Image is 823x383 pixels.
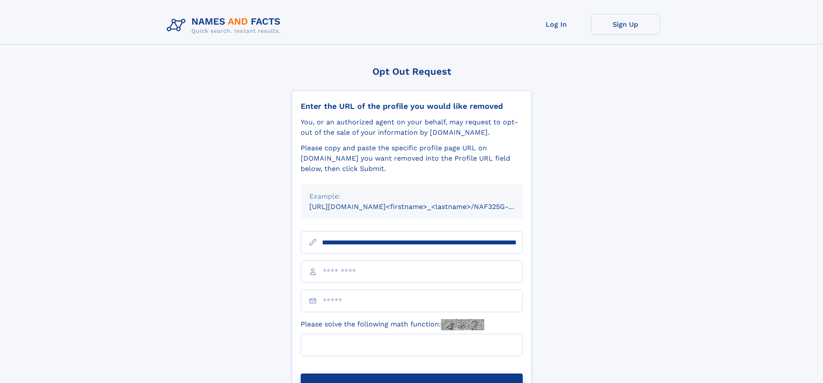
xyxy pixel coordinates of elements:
[301,101,523,111] div: Enter the URL of the profile you would like removed
[301,319,484,330] label: Please solve the following math function:
[522,14,591,35] a: Log In
[301,143,523,174] div: Please copy and paste the specific profile page URL on [DOMAIN_NAME] you want removed into the Pr...
[292,66,532,77] div: Opt Out Request
[591,14,660,35] a: Sign Up
[309,191,514,202] div: Example:
[309,203,539,211] small: [URL][DOMAIN_NAME]<firstname>_<lastname>/NAF325G-xxxxxxxx
[163,14,288,37] img: Logo Names and Facts
[301,117,523,138] div: You, or an authorized agent on your behalf, may request to opt-out of the sale of your informatio...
